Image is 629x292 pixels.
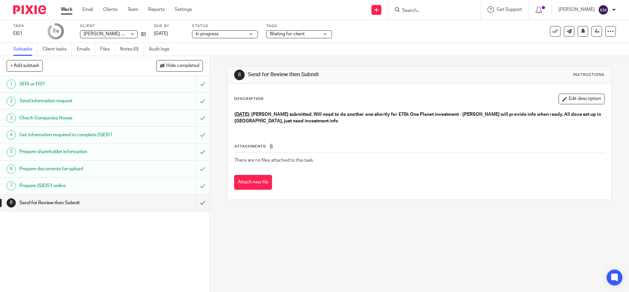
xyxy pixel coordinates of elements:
[19,130,133,140] h1: Get information required to complete (S)EIS1
[7,147,16,157] div: 5
[148,6,165,13] a: Reports
[7,114,16,123] div: 3
[266,23,332,29] label: Tags
[82,6,93,13] a: Email
[7,130,16,140] div: 4
[166,63,199,69] span: Hide completed
[156,60,203,71] button: Hide completed
[175,6,192,13] a: Settings
[234,145,266,148] span: Attachments
[19,147,133,157] h1: Prepare shareholder information
[7,181,16,190] div: 7
[573,72,605,78] div: Instructions
[84,32,141,36] span: [PERSON_NAME] Hydrogen
[598,5,609,15] img: svg%3E
[7,60,43,71] button: + Add subtask
[7,198,16,208] div: 8
[154,31,168,36] span: [DATE]
[19,113,133,123] h1: Check Companies House
[192,23,258,29] label: Status
[19,198,133,208] h1: Send for Review then Submit
[401,8,461,14] input: Search
[234,158,314,163] span: There are no files attached to this task.
[19,181,133,191] h1: Prepare (S)EIS1 online
[234,112,602,123] strong: : [PERSON_NAME] submitted. Will need to do another one shortly for £70k One Planet investment - [...
[19,79,133,89] h1: SEIS or EIS?
[52,27,59,35] div: 7
[234,96,263,102] p: Description
[55,30,59,33] small: /8
[61,6,72,13] a: Work
[7,164,16,174] div: 6
[234,175,272,190] button: Attach new file
[13,23,40,29] label: Task
[13,43,38,56] a: Subtasks
[19,96,133,106] h1: Send information request
[100,43,115,56] a: Files
[270,32,305,36] span: Waiting for client
[248,71,433,78] h1: Send for Review then Submit
[196,32,219,36] span: In progress
[234,112,249,117] u: [DATE]
[42,43,72,56] a: Client tasks
[7,80,16,89] div: 1
[13,5,46,14] img: Pixie
[77,43,95,56] a: Emails
[80,23,146,29] label: Client
[103,6,118,13] a: Clients
[19,164,133,174] h1: Prepare documents for upload
[13,30,40,37] div: EIS1
[154,23,184,29] label: Due by
[7,97,16,106] div: 2
[559,6,595,13] p: [PERSON_NAME]
[497,7,522,12] span: Get Support
[559,94,605,104] button: Edit description
[120,43,144,56] a: Notes (0)
[234,70,245,80] div: 8
[149,43,174,56] a: Audit logs
[127,6,138,13] a: Team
